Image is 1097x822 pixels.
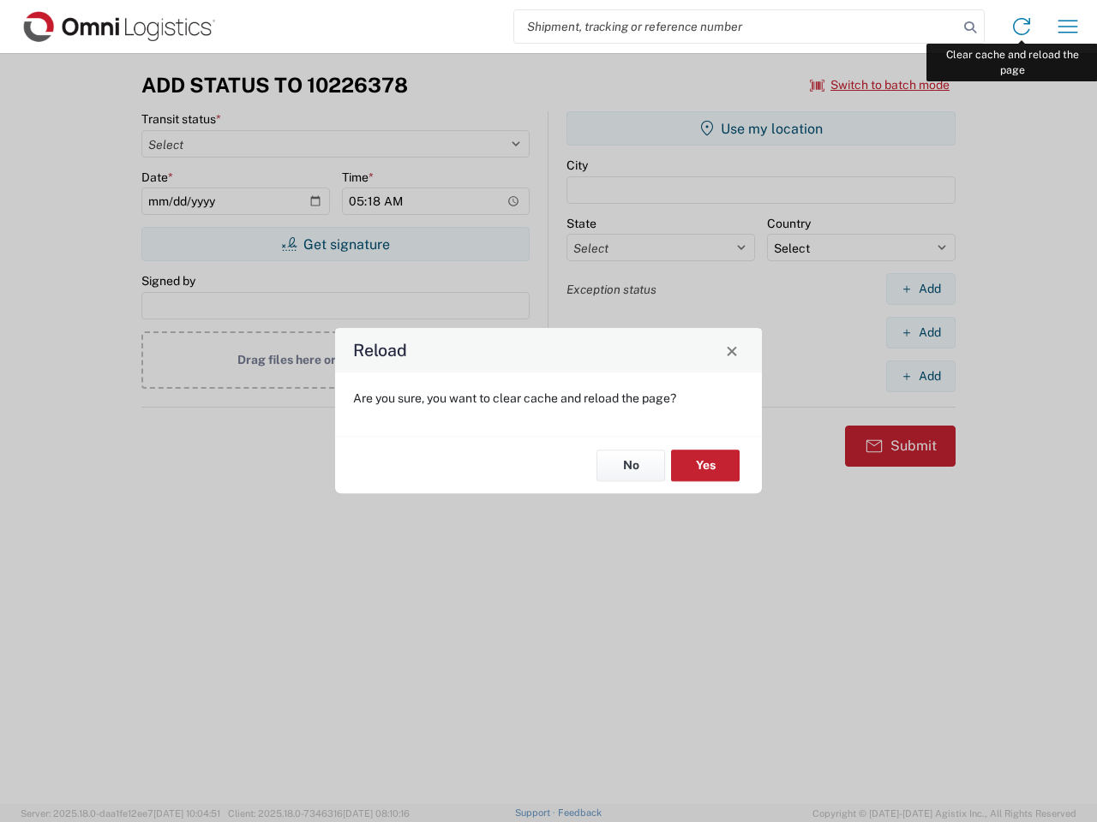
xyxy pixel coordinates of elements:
input: Shipment, tracking or reference number [514,10,958,43]
button: Yes [671,450,740,481]
button: Close [720,338,744,362]
h4: Reload [353,338,407,363]
button: No [596,450,665,481]
p: Are you sure, you want to clear cache and reload the page? [353,390,744,406]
